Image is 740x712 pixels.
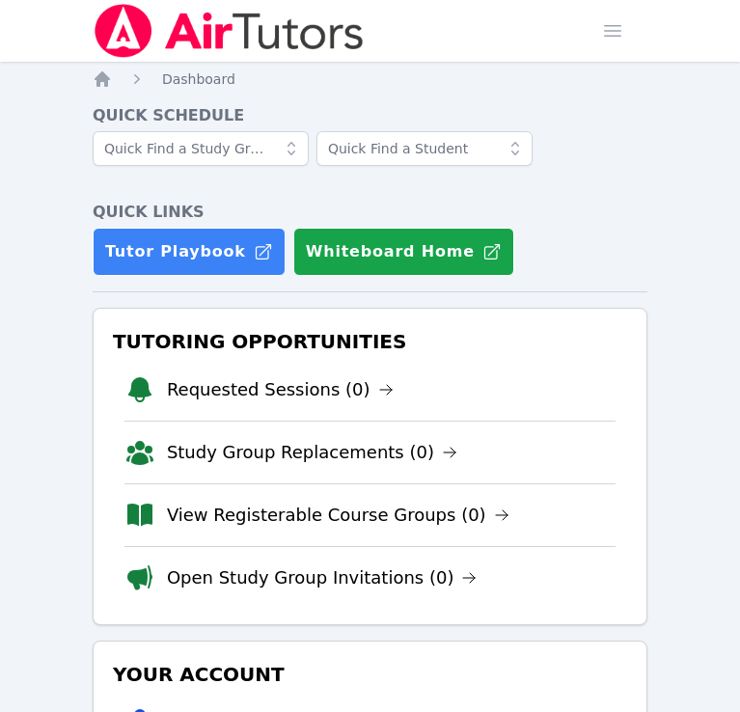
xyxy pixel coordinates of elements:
[167,376,394,403] a: Requested Sessions (0)
[162,71,235,87] span: Dashboard
[316,131,533,166] input: Quick Find a Student
[93,131,309,166] input: Quick Find a Study Group
[167,439,457,466] a: Study Group Replacements (0)
[93,104,647,127] h4: Quick Schedule
[109,324,631,359] h3: Tutoring Opportunities
[167,502,509,529] a: View Registerable Course Groups (0)
[293,228,514,276] button: Whiteboard Home
[109,657,631,692] h3: Your Account
[93,4,366,58] img: Air Tutors
[167,564,478,591] a: Open Study Group Invitations (0)
[93,228,286,276] a: Tutor Playbook
[93,69,647,89] nav: Breadcrumb
[93,201,647,224] h4: Quick Links
[162,69,235,89] a: Dashboard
